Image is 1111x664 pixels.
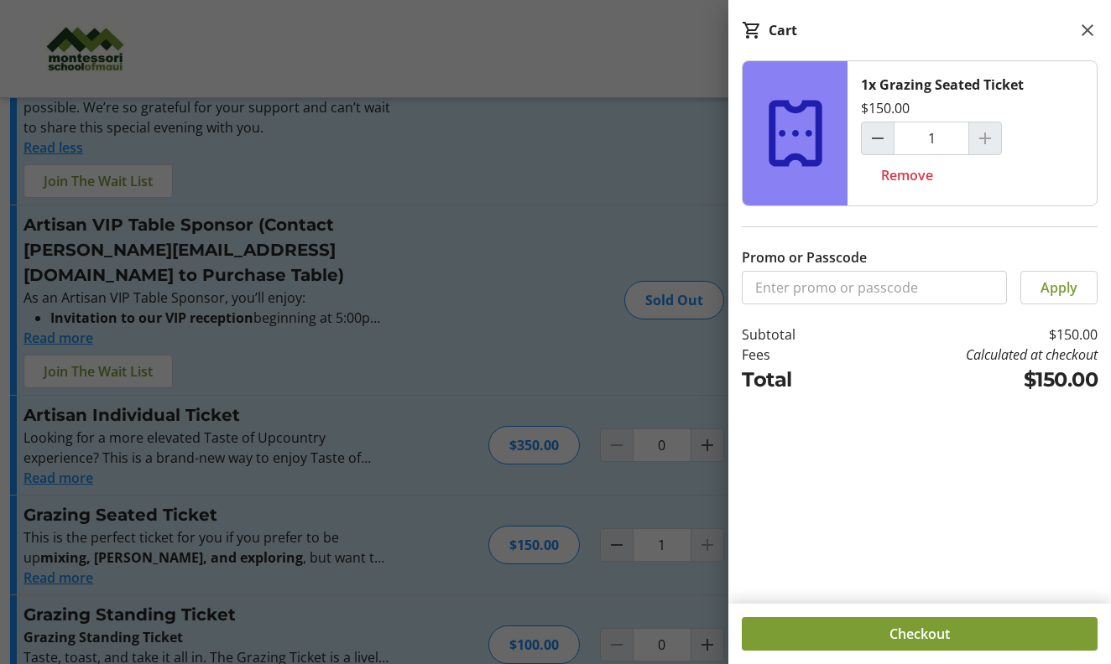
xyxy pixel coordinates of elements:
td: $150.00 [845,365,1098,395]
div: Cart [769,20,797,40]
button: Apply [1020,271,1098,304]
label: Promo or Passcode [742,247,867,267]
button: Checkout [742,617,1098,651]
td: Calculated at checkout [845,345,1098,365]
td: Total [742,365,845,395]
input: Enter promo or passcode [742,271,1007,304]
span: Remove [881,165,933,185]
button: Decrement by one [862,122,894,154]
span: Apply [1041,278,1077,298]
button: Remove [861,158,953,192]
td: Subtotal [742,324,845,345]
input: Grazing Seated Ticket Quantity [894,122,969,155]
div: 1x Grazing Seated Ticket [861,75,1024,95]
td: Fees [742,345,845,365]
div: $150.00 [861,98,910,118]
span: Checkout [889,624,950,644]
td: $150.00 [845,324,1098,345]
